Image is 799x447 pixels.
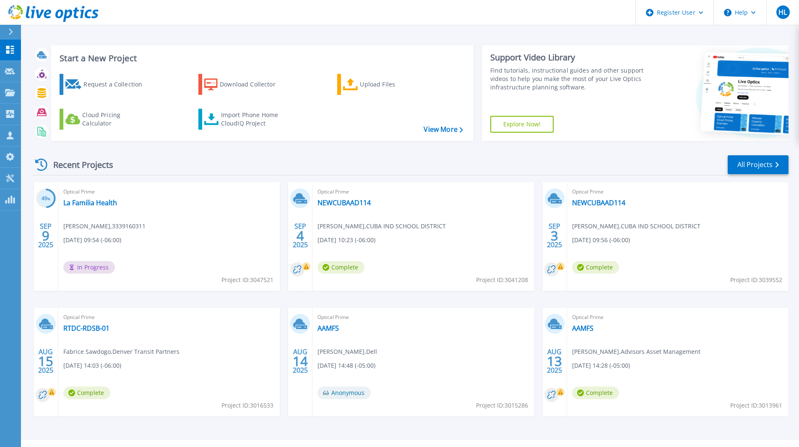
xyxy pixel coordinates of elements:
a: NEWCUBAAD114 [572,199,625,207]
h3: 49 [36,194,56,204]
div: AUG 2025 [292,346,308,376]
span: [DATE] 09:56 (-06:00) [572,235,630,245]
span: Optical Prime [318,313,529,322]
span: Project ID: 3013961 [730,401,782,410]
span: [DATE] 10:23 (-06:00) [318,235,375,245]
a: Explore Now! [490,116,554,133]
a: Request a Collection [60,74,153,95]
span: % [47,196,50,201]
span: Optical Prime [318,187,529,196]
span: [DATE] 09:54 (-06:00) [63,235,121,245]
a: NEWCUBAAD114 [318,199,371,207]
span: [PERSON_NAME] , CUBA IND SCHOOL DISTRICT [318,222,446,231]
span: HL [778,9,787,16]
span: 13 [547,358,562,365]
span: 9 [42,232,49,239]
div: Import Phone Home CloudIQ Project [221,111,286,128]
span: Complete [318,261,364,274]
span: [DATE] 14:03 (-06:00) [63,361,121,370]
a: La Familia Health [63,199,117,207]
span: 14 [293,358,308,365]
div: SEP 2025 [38,220,54,251]
span: Optical Prime [63,187,275,196]
div: Upload Files [360,76,427,93]
div: Cloud Pricing Calculator [82,111,149,128]
div: SEP 2025 [292,220,308,251]
span: Complete [572,387,619,399]
span: Optical Prime [63,313,275,322]
div: SEP 2025 [547,220,562,251]
a: Download Collector [198,74,292,95]
a: Cloud Pricing Calculator [60,109,153,130]
span: 3 [551,232,558,239]
h3: Start a New Project [60,54,463,63]
a: All Projects [728,155,789,174]
a: RTDC-RDSB-01 [63,324,109,332]
div: Download Collector [220,76,287,93]
div: AUG 2025 [38,346,54,376]
span: Project ID: 3016533 [221,401,273,410]
a: AAMFS [318,324,339,332]
span: [PERSON_NAME] , Advisors Asset Management [572,347,700,356]
span: Project ID: 3047521 [221,275,273,285]
div: Recent Projects [32,154,125,175]
span: Optical Prime [572,187,783,196]
span: Project ID: 3015286 [476,401,528,410]
a: AAMFS [572,324,593,332]
span: [PERSON_NAME] , Dell [318,347,377,356]
span: In Progress [63,261,115,274]
span: 4 [297,232,304,239]
div: Find tutorials, instructional guides and other support videos to help you make the most of your L... [490,66,647,91]
span: Anonymous [318,387,371,399]
div: Support Video Library [490,52,647,63]
div: AUG 2025 [547,346,562,376]
span: [DATE] 14:48 (-05:00) [318,361,375,370]
a: View More [424,125,463,133]
span: [PERSON_NAME] , 3339160311 [63,222,146,231]
span: Project ID: 3041208 [476,275,528,285]
span: 15 [38,358,53,365]
div: Request a Collection [83,76,151,93]
span: Fabrice Sawdogo , Denver Transit Partners [63,347,180,356]
span: Optical Prime [572,313,783,322]
a: Upload Files [337,74,431,95]
span: Complete [572,261,619,274]
span: [PERSON_NAME] , CUBA IND SCHOOL DISTRICT [572,222,700,231]
span: Project ID: 3039552 [730,275,782,285]
span: [DATE] 14:28 (-05:00) [572,361,630,370]
span: Complete [63,387,110,399]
